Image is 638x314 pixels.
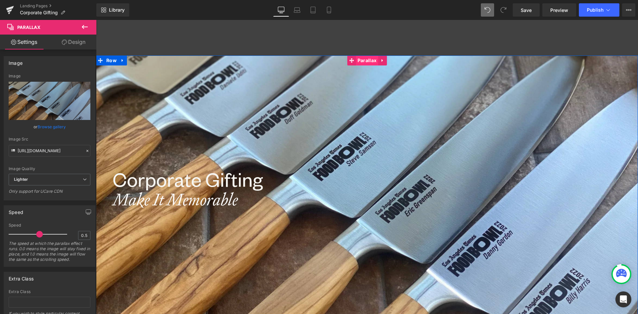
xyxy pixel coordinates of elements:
button: More [622,3,635,17]
span: Save [521,7,532,14]
button: Redo [497,3,510,17]
div: Image Quality [9,166,90,171]
span: Row [9,36,22,46]
span: Preview [550,7,568,14]
div: Open Intercom Messenger [615,291,631,307]
div: Speed [9,223,90,228]
div: Image [9,74,90,78]
h1: Corporate Gifting [17,149,542,170]
button: Undo [481,3,494,17]
i: Make It Memorable [17,169,142,190]
span: Corporate Gifting [20,10,58,15]
a: Tablet [305,3,321,17]
a: Expand / Collapse [282,36,291,46]
div: Image [9,56,23,66]
a: Desktop [273,3,289,17]
input: Link [9,145,90,157]
div: The speed at which the parallax effect runs. 0.0 means the image will stay fixed in place, and 1.... [9,241,90,266]
b: Lighter [14,177,28,182]
div: Extra Class [9,289,90,294]
a: Expand / Collapse [22,36,31,46]
button: Publish [579,3,619,17]
div: Speed [9,206,23,215]
div: or [9,123,90,130]
span: Parallax [260,36,282,46]
a: Preview [542,3,576,17]
span: Library [109,7,125,13]
a: Design [50,35,98,50]
div: Only support for UCare CDN [9,189,90,198]
div: Image Src [9,137,90,142]
a: Browse gallery [38,121,66,133]
div: Extra Class [9,272,34,281]
a: Mobile [321,3,337,17]
a: New Library [96,3,129,17]
span: Parallax [17,25,41,30]
a: Laptop [289,3,305,17]
a: Landing Pages [20,3,96,9]
span: Publish [587,7,603,13]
